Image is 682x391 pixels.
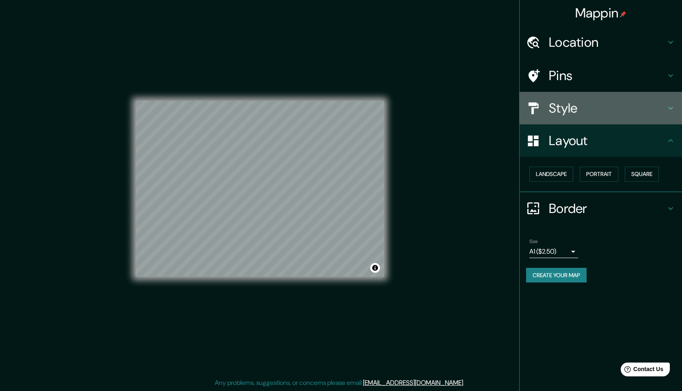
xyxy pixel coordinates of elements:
div: Layout [520,124,682,157]
iframe: Help widget launcher [610,359,673,382]
div: Border [520,192,682,225]
label: Size [529,238,538,245]
div: . [464,378,466,388]
div: A1 ($2.50) [529,245,578,258]
h4: Location [549,34,666,50]
canvas: Map [136,101,384,277]
div: Location [520,26,682,59]
button: Landscape [529,167,573,182]
h4: Mappin [575,5,627,21]
p: Any problems, suggestions, or concerns please email . [215,378,464,388]
div: Style [520,92,682,124]
h4: Style [549,100,666,116]
button: Create your map [526,268,587,283]
a: [EMAIL_ADDRESS][DOMAIN_NAME] [363,378,463,387]
h4: Pins [549,67,666,84]
img: pin-icon.png [620,11,626,17]
div: . [466,378,467,388]
h4: Layout [549,133,666,149]
button: Square [625,167,659,182]
h4: Border [549,200,666,217]
button: Portrait [580,167,618,182]
div: Pins [520,59,682,92]
button: Toggle attribution [370,263,380,273]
